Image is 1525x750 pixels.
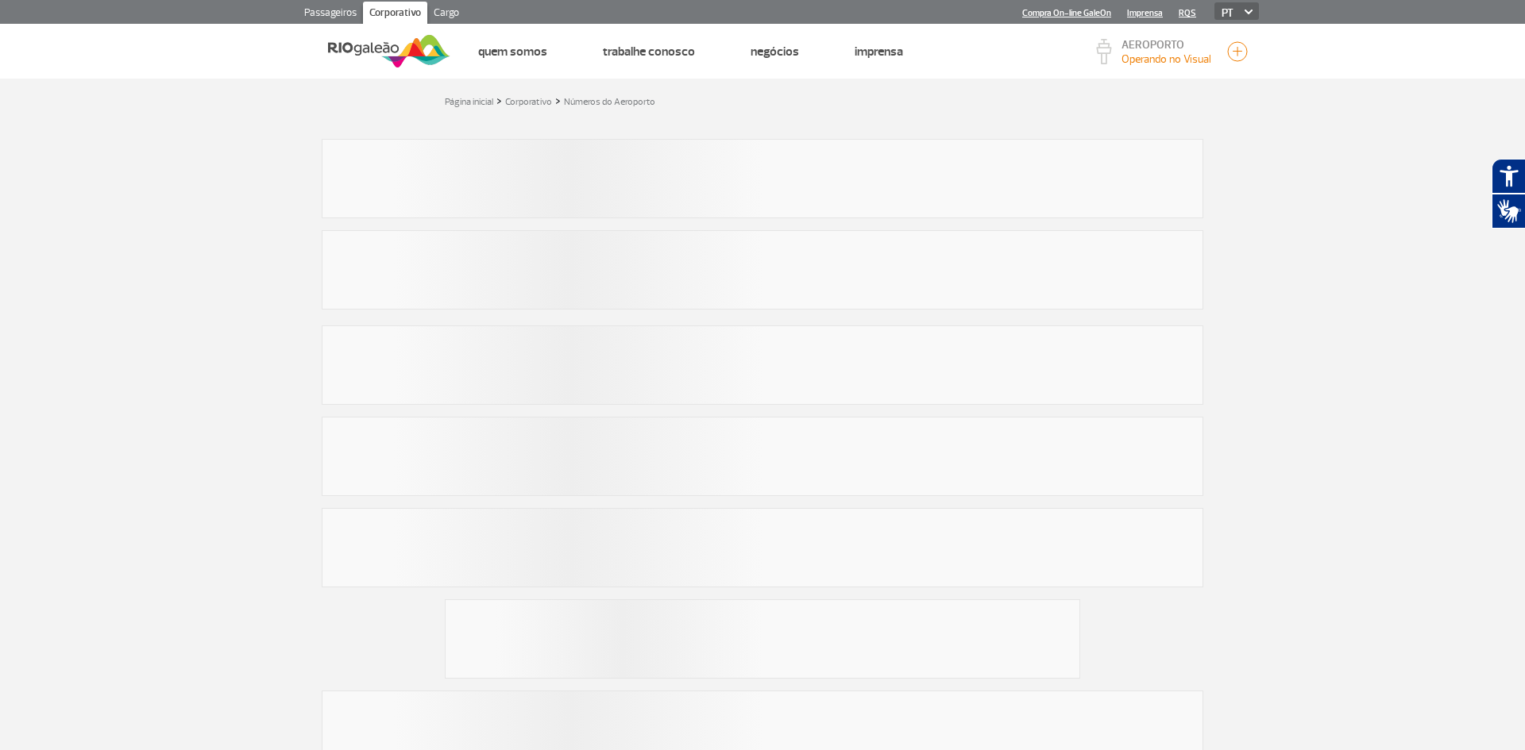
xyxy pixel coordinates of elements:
a: Corporativo [363,2,427,27]
a: Imprensa [1127,8,1163,18]
a: Quem Somos [478,44,547,60]
a: > [555,91,561,110]
a: Compra On-line GaleOn [1022,8,1111,18]
a: Cargo [427,2,465,27]
a: > [496,91,502,110]
button: Abrir tradutor de língua de sinais. [1492,194,1525,229]
p: Visibilidade de 10000m [1122,51,1211,67]
a: Corporativo [505,96,552,108]
a: Números do Aeroporto [564,96,655,108]
a: RQS [1179,8,1196,18]
a: Passageiros [298,2,363,27]
button: Abrir recursos assistivos. [1492,159,1525,194]
p: AEROPORTO [1122,40,1211,51]
a: Trabalhe Conosco [603,44,695,60]
a: Imprensa [855,44,903,60]
a: Página inicial [445,96,493,108]
div: Plugin de acessibilidade da Hand Talk. [1492,159,1525,229]
a: Negócios [751,44,799,60]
